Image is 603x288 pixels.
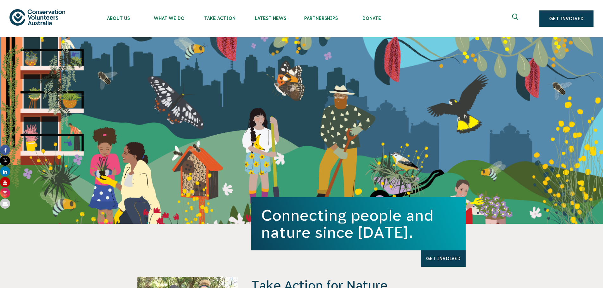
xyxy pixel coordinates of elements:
[261,207,455,241] h1: Connecting people and nature since [DATE].
[346,16,397,21] span: Donate
[296,16,346,21] span: Partnerships
[512,14,520,24] span: Expand search box
[245,16,296,21] span: Latest News
[194,16,245,21] span: Take Action
[539,10,594,27] a: Get Involved
[93,16,144,21] span: About Us
[421,250,466,267] a: Get Involved
[144,16,194,21] span: What We Do
[508,11,524,26] button: Expand search box Close search box
[9,9,65,25] img: logo.svg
